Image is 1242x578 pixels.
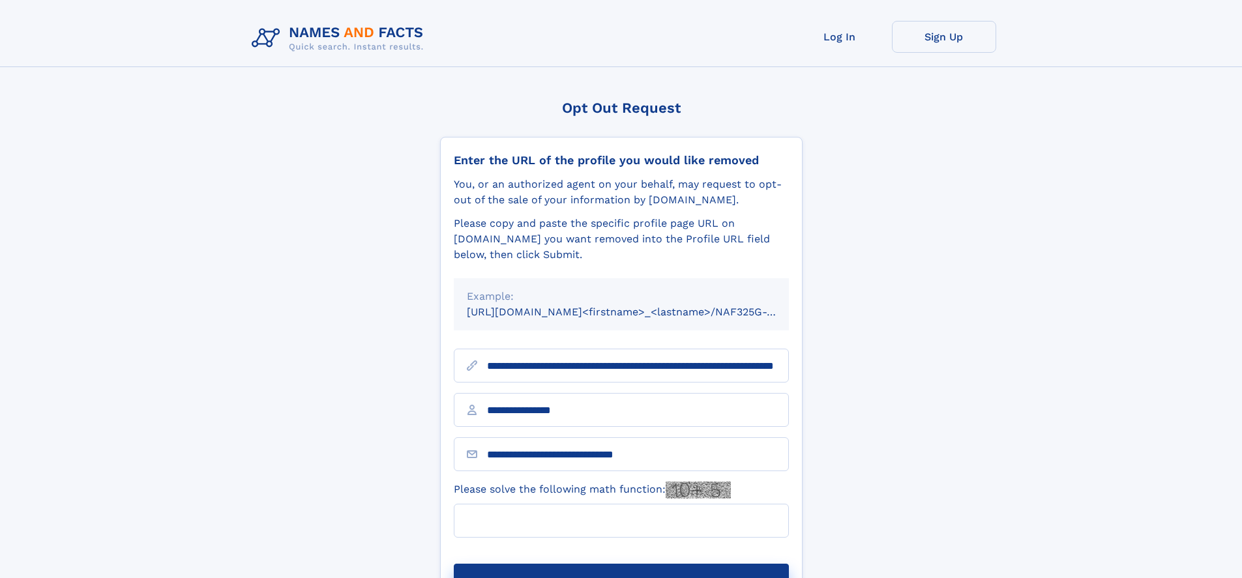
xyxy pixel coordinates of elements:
div: Please copy and paste the specific profile page URL on [DOMAIN_NAME] you want removed into the Pr... [454,216,789,263]
a: Sign Up [892,21,996,53]
small: [URL][DOMAIN_NAME]<firstname>_<lastname>/NAF325G-xxxxxxxx [467,306,814,318]
a: Log In [788,21,892,53]
div: Opt Out Request [440,100,803,116]
div: You, or an authorized agent on your behalf, may request to opt-out of the sale of your informatio... [454,177,789,208]
div: Example: [467,289,776,304]
label: Please solve the following math function: [454,482,731,499]
div: Enter the URL of the profile you would like removed [454,153,789,167]
img: Logo Names and Facts [246,21,434,56]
